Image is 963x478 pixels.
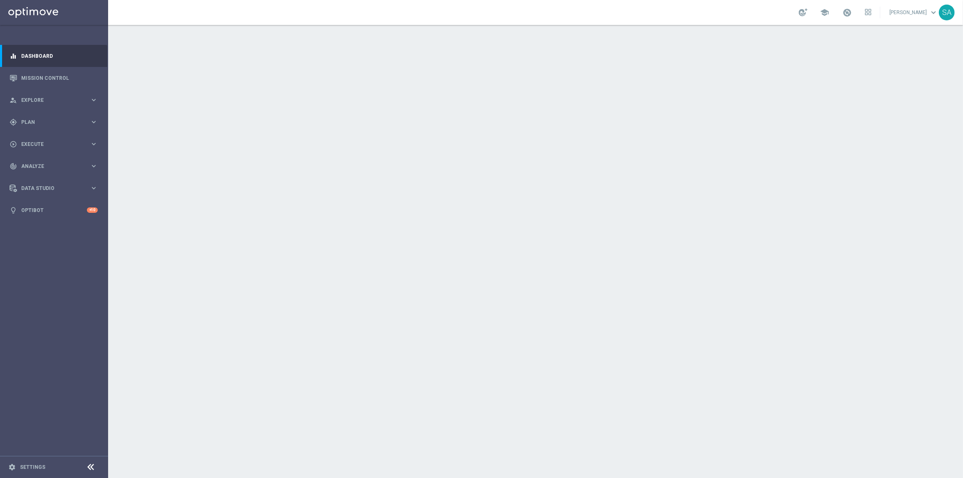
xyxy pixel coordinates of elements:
span: Execute [21,142,90,147]
a: [PERSON_NAME]keyboard_arrow_down [889,6,939,19]
i: settings [8,463,16,471]
span: Data Studio [21,186,90,191]
i: keyboard_arrow_right [90,162,98,170]
div: Data Studio [10,185,90,192]
a: Dashboard [21,45,98,67]
div: Analyze [10,163,90,170]
i: gps_fixed [10,118,17,126]
div: Plan [10,118,90,126]
i: keyboard_arrow_right [90,184,98,192]
button: gps_fixed Plan keyboard_arrow_right [9,119,98,126]
span: Analyze [21,164,90,169]
div: Execute [10,140,90,148]
a: Mission Control [21,67,98,89]
div: Explore [10,96,90,104]
i: keyboard_arrow_right [90,140,98,148]
button: play_circle_outline Execute keyboard_arrow_right [9,141,98,148]
i: track_changes [10,163,17,170]
button: track_changes Analyze keyboard_arrow_right [9,163,98,170]
i: person_search [10,96,17,104]
div: Dashboard [10,45,98,67]
i: play_circle_outline [10,140,17,148]
i: lightbulb [10,207,17,214]
button: Data Studio keyboard_arrow_right [9,185,98,192]
span: Plan [21,120,90,125]
div: +10 [87,207,98,213]
div: SA [939,5,955,20]
button: person_search Explore keyboard_arrow_right [9,97,98,103]
a: Optibot [21,199,87,221]
i: keyboard_arrow_right [90,96,98,104]
i: equalizer [10,52,17,60]
button: equalizer Dashboard [9,53,98,59]
button: Mission Control [9,75,98,81]
span: school [820,8,829,17]
span: keyboard_arrow_down [929,8,938,17]
i: keyboard_arrow_right [90,118,98,126]
div: Mission Control [10,67,98,89]
div: Optibot [10,199,98,221]
button: lightbulb Optibot +10 [9,207,98,214]
span: Explore [21,98,90,103]
a: Settings [20,465,45,470]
